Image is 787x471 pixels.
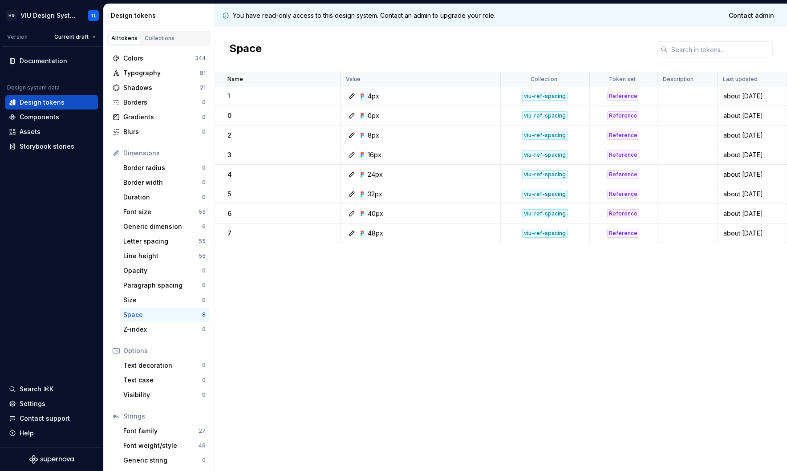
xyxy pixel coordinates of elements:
div: Shadows [123,83,200,92]
a: Generic string0 [120,453,209,467]
span: Current draft [54,33,89,41]
div: Components [20,113,59,122]
div: 55 [199,208,206,215]
a: Storybook stories [5,139,98,154]
div: 16px [368,150,381,159]
div: about [DATE] [718,150,786,159]
a: Generic dimension6 [120,219,209,234]
a: Gradients0 [109,110,209,124]
p: Last updated [723,76,758,83]
div: TL [90,12,97,19]
h2: Space [229,41,262,57]
div: 8px [368,131,379,140]
a: Text decoration0 [120,358,209,373]
div: viu-ref-spacing [522,190,568,199]
div: Blurs [123,127,202,136]
div: Reference [607,170,639,179]
div: Design tokens [20,98,65,107]
p: 6 [227,209,231,218]
a: Assets [5,125,98,139]
div: Version [7,33,28,41]
div: 0 [202,99,206,106]
a: Design tokens [5,95,98,110]
div: Size [123,296,202,305]
a: Z-index0 [120,322,209,337]
div: 0 [202,377,206,384]
div: Generic string [123,456,202,465]
a: Font weight/style49 [120,439,209,453]
p: Token set [609,76,636,83]
div: Help [20,429,34,438]
div: about [DATE] [718,111,786,120]
input: Search in tokens... [668,41,773,57]
div: 0 [202,362,206,369]
div: Reference [607,229,639,238]
div: Colors [123,54,195,63]
a: Visibility0 [120,388,209,402]
div: Letter spacing [123,237,199,246]
div: Opacity [123,266,202,275]
div: Text decoration [123,361,202,370]
div: Border radius [123,163,202,172]
div: Documentation [20,57,67,65]
a: Size0 [120,293,209,307]
a: Contact admin [723,8,780,24]
div: Line height [123,252,199,260]
div: 0 [202,114,206,121]
div: Options [123,346,206,355]
button: HGVIU Design SystemTL [2,6,101,25]
div: 27 [199,427,206,434]
span: Contact admin [729,11,774,20]
div: 55 [199,238,206,245]
div: HG [6,10,17,21]
p: 5 [227,190,231,199]
div: 8 [202,311,206,318]
p: Description [663,76,694,83]
div: 0 [202,326,206,333]
div: All tokens [111,35,138,42]
button: Contact support [5,411,98,426]
div: Search ⌘K [20,385,53,394]
a: Settings [5,397,98,411]
div: 0 [202,194,206,201]
div: 6 [202,223,206,230]
div: viu-ref-spacing [522,229,568,238]
div: 0 [202,267,206,274]
a: Blurs0 [109,125,209,139]
p: Collection [531,76,557,83]
a: Duration0 [120,190,209,204]
a: Supernova Logo [29,455,74,464]
div: Strings [123,412,206,421]
div: viu-ref-spacing [522,150,568,159]
div: viu-ref-spacing [522,170,568,179]
a: Space8 [120,308,209,322]
p: 3 [227,150,231,159]
div: Font size [123,207,199,216]
div: 0 [202,282,206,289]
a: Documentation [5,54,98,68]
div: 49 [199,442,206,449]
a: Typography81 [109,66,209,80]
div: Text case [123,376,202,385]
div: Assets [20,127,41,136]
a: Text case0 [120,373,209,387]
p: Name [227,76,243,83]
button: Current draft [50,31,100,43]
a: Opacity0 [120,264,209,278]
div: Font weight/style [123,441,199,450]
div: 0 [202,164,206,171]
div: 0 [202,457,206,464]
div: 4px [368,92,379,101]
div: 344 [195,55,206,62]
div: 81 [200,69,206,77]
div: 0 [202,391,206,398]
a: Font family27 [120,424,209,438]
p: 1 [227,92,230,101]
a: Borders0 [109,95,209,110]
div: 0 [202,128,206,135]
p: 7 [227,229,231,238]
div: Reference [607,92,639,101]
div: viu-ref-spacing [522,92,568,101]
div: 0 [202,296,206,304]
div: Border width [123,178,202,187]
